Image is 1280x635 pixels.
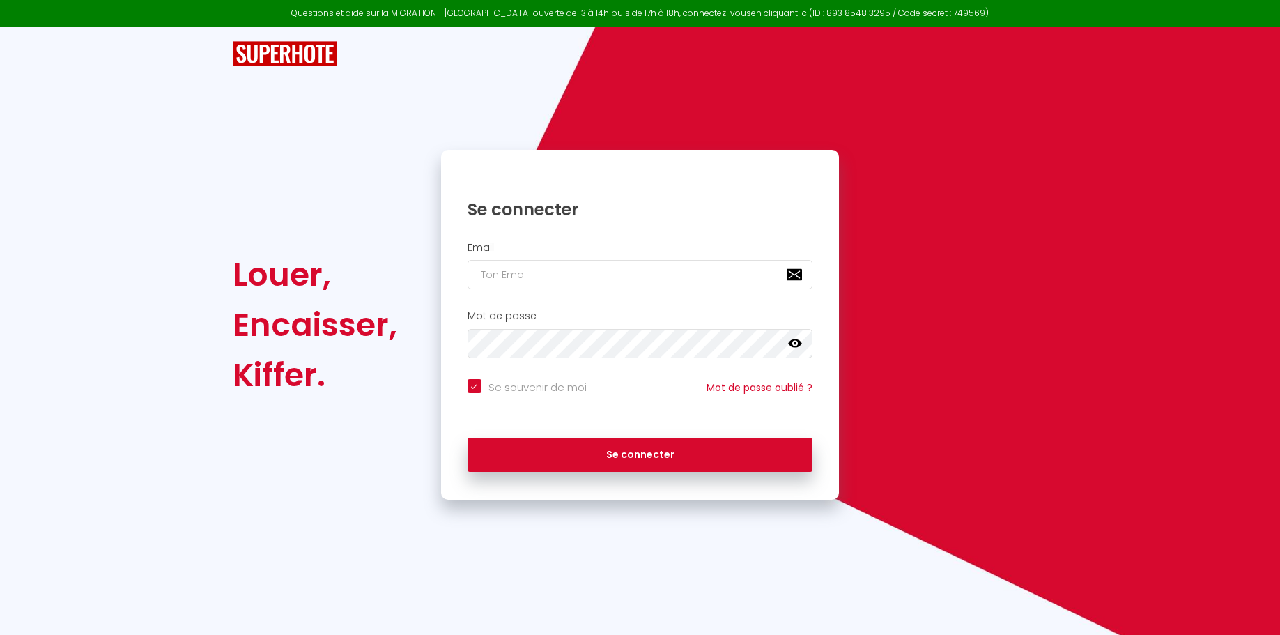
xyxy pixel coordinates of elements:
h2: Email [468,242,813,254]
div: Kiffer. [233,350,397,400]
div: Louer, [233,250,397,300]
h1: Se connecter [468,199,813,220]
a: en cliquant ici [751,7,809,19]
a: Mot de passe oublié ? [707,381,812,395]
div: Encaisser, [233,300,397,350]
img: SuperHote logo [233,41,337,67]
h2: Mot de passe [468,310,813,322]
input: Ton Email [468,260,813,289]
button: Se connecter [468,438,813,473]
